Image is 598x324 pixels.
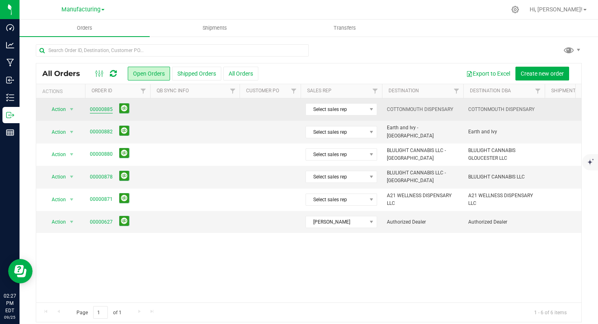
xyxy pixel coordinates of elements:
span: select [67,149,77,160]
span: BLULIGHT CANNABIS GLOUCESTER LLC [468,147,540,162]
span: select [67,171,77,183]
span: Action [44,126,66,138]
inline-svg: Manufacturing [6,59,14,67]
span: All Orders [42,69,88,78]
a: 00000871 [90,196,113,203]
span: Action [44,194,66,205]
span: 1 - 6 of 6 items [528,306,573,318]
span: select [67,216,77,228]
span: Authorized Dealer [387,218,458,226]
a: Filter [450,84,463,98]
span: COTTONMOUTH DISPENSARY [387,106,458,113]
a: Destination DBA [470,88,511,94]
span: Orders [66,24,103,32]
span: select [67,126,77,138]
span: Earth and Ivy [468,128,540,136]
a: Orders [20,20,150,37]
span: Page of 1 [70,306,128,319]
inline-svg: Inbound [6,76,14,84]
a: Filter [369,84,382,98]
button: All Orders [223,67,258,80]
inline-svg: Inventory [6,94,14,102]
button: Create new order [515,67,569,80]
a: Order ID [92,88,112,94]
span: Authorized Dealer [468,218,540,226]
span: Action [44,216,66,228]
span: Manufacturing [61,6,100,13]
a: 00000885 [90,106,113,113]
span: A21 WELLNESS DISPENSARY LLC [387,192,458,207]
button: Open Orders [128,67,170,80]
a: Filter [531,84,545,98]
p: 02:27 PM EDT [4,292,16,314]
span: Earth and Ivy - [GEOGRAPHIC_DATA] [387,124,458,139]
input: 1 [93,306,108,319]
span: BLULIGHT CANNABIS LLC - [GEOGRAPHIC_DATA] [387,147,458,162]
a: Filter [137,84,150,98]
span: select [67,194,77,205]
inline-svg: Dashboard [6,24,14,32]
span: Transfers [323,24,367,32]
span: select [67,104,77,115]
inline-svg: Outbound [6,111,14,119]
span: Select sales rep [306,104,367,115]
span: Action [44,171,66,183]
input: Search Order ID, Destination, Customer PO... [36,44,309,57]
span: COTTONMOUTH DISPENSARY [468,106,540,113]
a: QB Sync Info [157,88,189,94]
span: Action [44,149,66,160]
a: Shipments [150,20,280,37]
inline-svg: Analytics [6,41,14,49]
a: 00000882 [90,128,113,136]
span: Action [44,104,66,115]
span: Hi, [PERSON_NAME]! [530,6,583,13]
span: A21 WELLNESS DISPENSARY LLC [468,192,540,207]
span: BLULIGHT CANNABIS LLC - [GEOGRAPHIC_DATA] [387,169,458,185]
a: Customer PO [246,88,279,94]
span: Select sales rep [306,194,367,205]
a: Shipment [551,88,576,94]
a: 00000878 [90,173,113,181]
div: Manage settings [510,6,520,13]
a: Sales Rep [307,88,332,94]
span: Create new order [521,70,564,77]
a: Filter [287,84,301,98]
span: Select sales rep [306,126,367,138]
a: 00000627 [90,218,113,226]
button: Export to Excel [461,67,515,80]
a: 00000880 [90,150,113,158]
a: Destination [388,88,419,94]
span: Shipments [192,24,238,32]
iframe: Resource center [8,259,33,283]
span: [PERSON_NAME] [306,216,367,228]
span: Select sales rep [306,149,367,160]
span: Select sales rep [306,171,367,183]
a: Filter [226,84,240,98]
div: Actions [42,89,82,94]
inline-svg: Reports [6,128,14,137]
span: BLULIGHT CANNABIS LLC [468,173,540,181]
p: 09/25 [4,314,16,320]
button: Shipped Orders [172,67,221,80]
a: Transfers [280,20,410,37]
